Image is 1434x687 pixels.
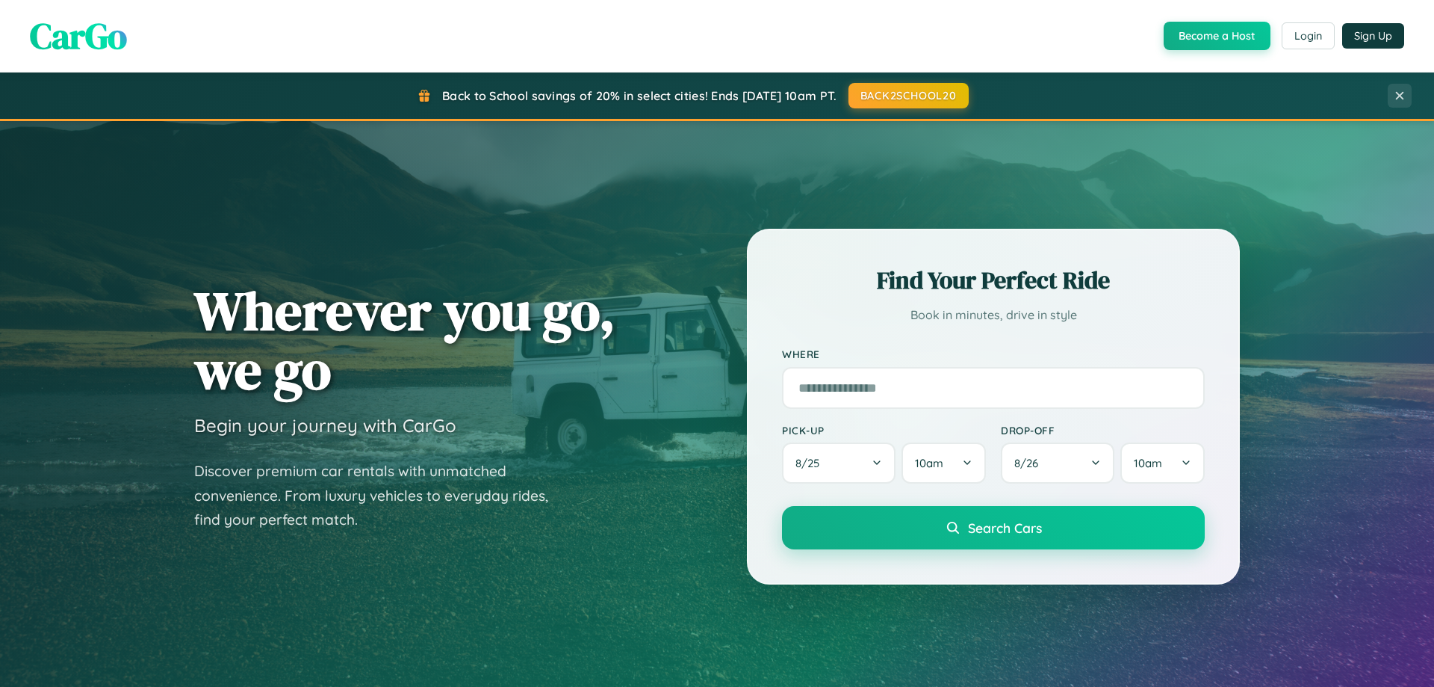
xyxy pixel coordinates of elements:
button: 8/25 [782,443,896,484]
label: Where [782,348,1205,361]
button: Become a Host [1164,22,1270,50]
button: 8/26 [1001,443,1114,484]
span: CarGo [30,11,127,61]
button: 10am [1120,443,1205,484]
button: Login [1282,22,1335,49]
label: Pick-up [782,424,986,437]
span: 10am [1134,456,1162,470]
button: 10am [901,443,986,484]
span: Search Cars [968,520,1042,536]
span: 8 / 26 [1014,456,1046,470]
span: 10am [915,456,943,470]
button: BACK2SCHOOL20 [848,83,969,108]
p: Discover premium car rentals with unmatched convenience. From luxury vehicles to everyday rides, ... [194,459,568,532]
h2: Find Your Perfect Ride [782,264,1205,297]
h1: Wherever you go, we go [194,281,615,399]
span: Back to School savings of 20% in select cities! Ends [DATE] 10am PT. [442,88,836,103]
button: Search Cars [782,506,1205,549]
span: 8 / 25 [795,456,827,470]
label: Drop-off [1001,424,1205,437]
button: Sign Up [1342,23,1404,49]
p: Book in minutes, drive in style [782,304,1205,326]
h3: Begin your journey with CarGo [194,414,456,437]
